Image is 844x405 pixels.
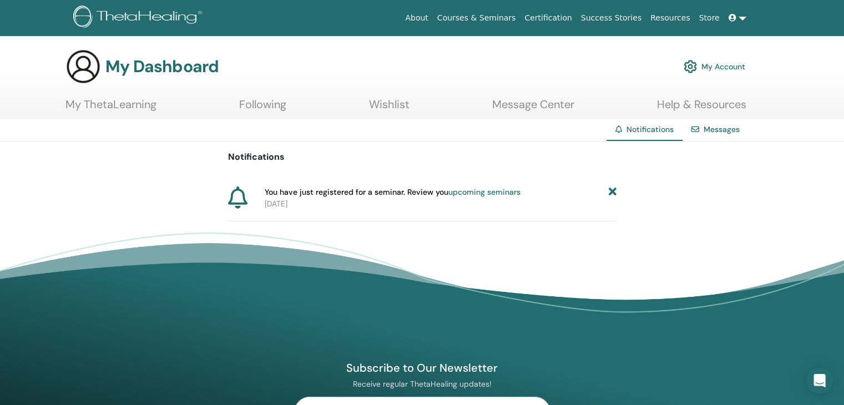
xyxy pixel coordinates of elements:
[448,187,520,197] a: upcoming seminars
[626,124,674,134] span: Notifications
[520,8,576,28] a: Certification
[294,379,550,389] p: Receive regular ThetaHealing updates!
[369,98,410,119] a: Wishlist
[577,8,646,28] a: Success Stories
[265,198,616,210] p: [DATE]
[695,8,724,28] a: Store
[492,98,574,119] a: Message Center
[657,98,746,119] a: Help & Resources
[646,8,695,28] a: Resources
[401,8,432,28] a: About
[684,54,745,79] a: My Account
[73,6,206,31] img: logo.png
[105,57,219,77] h3: My Dashboard
[65,49,101,84] img: generic-user-icon.jpg
[806,367,833,394] div: Open Intercom Messenger
[65,98,156,119] a: My ThetaLearning
[294,361,550,375] h4: Subscribe to Our Newsletter
[684,57,697,76] img: cog.svg
[704,124,740,134] a: Messages
[239,98,286,119] a: Following
[228,150,616,164] p: Notifications
[265,186,520,198] span: You have just registered for a seminar. Review you
[433,8,520,28] a: Courses & Seminars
